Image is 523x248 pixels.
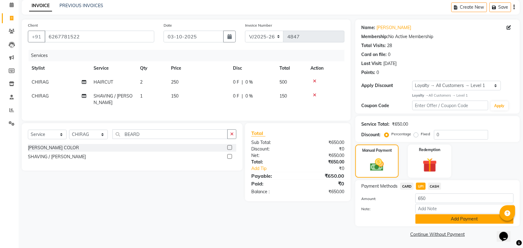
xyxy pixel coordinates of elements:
th: Action [307,61,345,75]
label: Date [164,23,172,28]
button: Apply [491,101,508,111]
div: Payable: [247,172,298,180]
div: Sub Total: [247,139,298,146]
iframe: chat widget [497,223,517,242]
th: Total [276,61,307,75]
img: _cash.svg [366,157,388,173]
a: INVOICE [29,0,52,11]
label: Fixed [421,131,430,137]
div: Coupon Code [362,102,412,109]
th: Price [167,61,229,75]
label: Client [28,23,38,28]
input: Amount [415,194,514,203]
label: Redemption [419,147,441,153]
div: Total: [247,159,298,165]
div: ₹650.00 [298,139,349,146]
label: Amount: [357,196,411,202]
span: 0 % [245,79,253,85]
div: ₹0 [298,146,349,152]
div: ₹0 [306,165,349,172]
div: ₹650.00 [392,121,408,128]
div: No Active Membership [362,33,514,40]
button: Save [490,2,511,12]
th: Disc [229,61,276,75]
div: Service Total: [362,121,390,128]
div: Last Visit: [362,60,382,67]
input: Search by Name/Mobile/Email/Code [45,31,154,42]
span: 0 % [245,93,253,99]
span: SHAVING / [PERSON_NAME] [94,93,133,105]
span: Payment Methods [362,183,398,189]
div: Services [29,50,349,61]
label: Note: [357,206,411,212]
a: [PERSON_NAME] [377,24,411,31]
a: Add Tip [247,165,306,172]
div: Membership: [362,33,389,40]
a: Continue Without Payment [357,231,519,238]
span: HAIRCUT [94,79,113,85]
div: ₹650.00 [298,189,349,195]
div: Card on file: [362,51,387,58]
div: ₹650.00 [298,159,349,165]
div: [DATE] [384,60,397,67]
label: Invoice Number [245,23,272,28]
div: Net: [247,152,298,159]
span: CARD [400,183,414,190]
span: | [242,93,243,99]
label: Manual Payment [362,148,392,153]
span: 1 [140,93,143,99]
th: Service [90,61,136,75]
div: 0 [388,51,391,58]
span: 250 [171,79,178,85]
div: ₹650.00 [298,172,349,180]
div: Discount: [362,132,381,138]
span: | [242,79,243,85]
div: All Customers → Level 1 [412,93,514,98]
span: 500 [279,79,287,85]
span: 0 F [233,93,239,99]
span: CHIRAG [32,93,49,99]
span: CHIRAG [32,79,49,85]
span: UPI [416,183,426,190]
span: Total [251,130,266,137]
img: _gift.svg [418,156,442,174]
span: 0 F [233,79,239,85]
button: Create New [451,2,487,12]
span: CASH [428,183,442,190]
div: Points: [362,69,376,76]
div: 0 [377,69,379,76]
input: Add Note [415,204,514,214]
label: Percentage [392,131,411,137]
div: [PERSON_NAME] COLOR [28,145,79,151]
span: 150 [171,93,178,99]
div: Apply Discount [362,82,412,89]
span: 2 [140,79,143,85]
div: ₹650.00 [298,152,349,159]
strong: Loyalty → [412,93,429,98]
div: SHAVING / [PERSON_NAME] [28,154,86,160]
span: 150 [279,93,287,99]
input: Enter Offer / Coupon Code [412,101,488,110]
div: Discount: [247,146,298,152]
th: Stylist [28,61,90,75]
div: Name: [362,24,376,31]
button: +91 [28,31,45,42]
a: PREVIOUS INVOICES [59,3,103,8]
div: 28 [387,42,392,49]
div: Total Visits: [362,42,386,49]
th: Qty [136,61,167,75]
div: Paid: [247,180,298,187]
div: Balance : [247,189,298,195]
button: Add Payment [415,214,514,224]
input: Search or Scan [112,129,228,139]
div: ₹0 [298,180,349,187]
